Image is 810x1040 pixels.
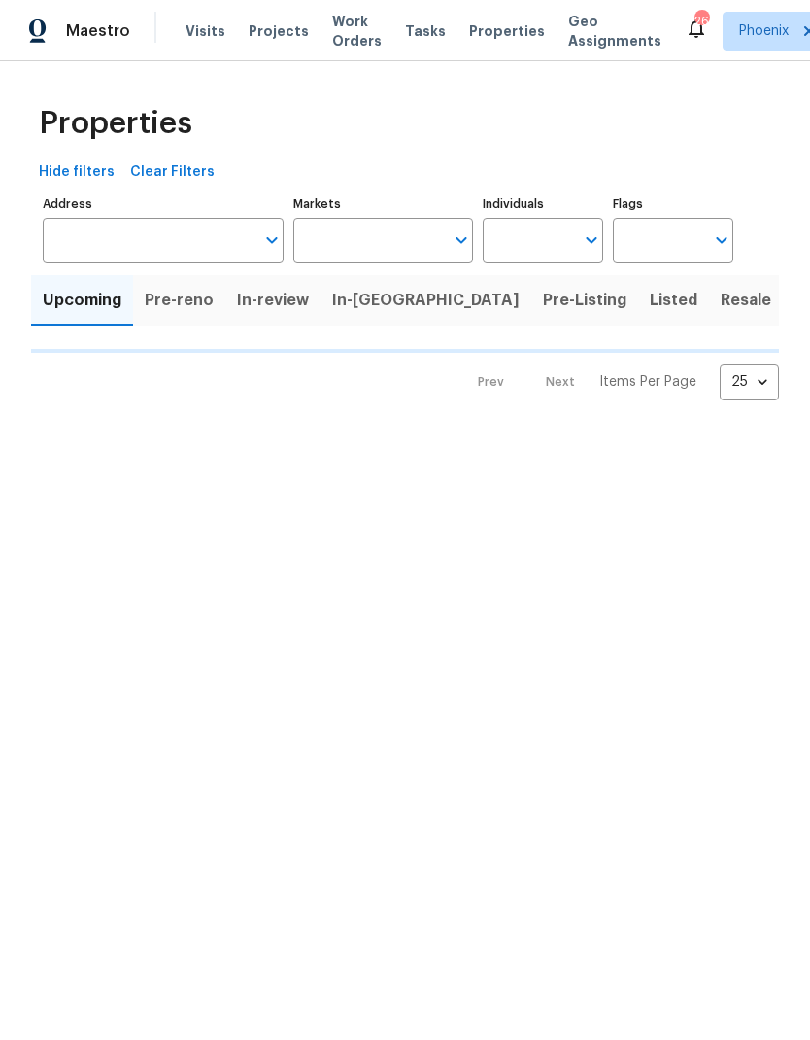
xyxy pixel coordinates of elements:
[708,226,735,254] button: Open
[721,287,771,314] span: Resale
[578,226,605,254] button: Open
[694,12,708,31] div: 26
[483,198,603,210] label: Individuals
[459,364,779,400] nav: Pagination Navigation
[332,287,520,314] span: In-[GEOGRAPHIC_DATA]
[543,287,626,314] span: Pre-Listing
[650,287,697,314] span: Listed
[599,372,696,392] p: Items Per Page
[43,198,284,210] label: Address
[332,12,382,51] span: Work Orders
[613,198,733,210] label: Flags
[249,21,309,41] span: Projects
[405,24,446,38] span: Tasks
[43,287,121,314] span: Upcoming
[720,357,779,407] div: 25
[122,155,222,191] button: Clear Filters
[568,12,661,51] span: Geo Assignments
[237,287,309,314] span: In-review
[130,160,215,185] span: Clear Filters
[66,21,130,41] span: Maestro
[145,287,214,314] span: Pre-reno
[39,114,192,133] span: Properties
[739,21,789,41] span: Phoenix
[31,155,122,191] button: Hide filters
[448,226,475,254] button: Open
[469,21,545,41] span: Properties
[186,21,225,41] span: Visits
[258,226,286,254] button: Open
[293,198,474,210] label: Markets
[39,160,115,185] span: Hide filters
